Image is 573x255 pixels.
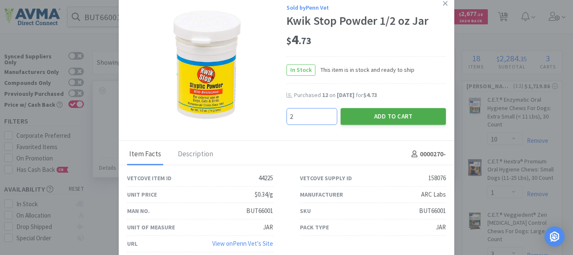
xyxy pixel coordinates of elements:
div: SKU [300,206,311,216]
div: BUT66001 [246,206,273,216]
img: d67b20ddedce47c5933b82fa5ae7905f_158076.png [152,10,261,119]
div: Vetcove Supply ID [300,174,352,183]
div: JAR [263,222,273,232]
div: $0.34/g [255,189,273,200]
div: Man No. [127,206,150,216]
div: Kwik Stop Powder 1/2 oz Jar [286,14,446,28]
span: 4 [286,32,311,48]
div: Vetcove Item ID [127,174,172,183]
div: Purchased on for [294,91,446,100]
div: URL [127,239,138,248]
div: 158076 [428,173,446,183]
div: Manufacturer [300,190,343,199]
div: Unit Price [127,190,157,199]
div: JAR [436,222,446,232]
span: [DATE] [337,91,354,99]
div: Description [176,144,215,165]
div: Open Intercom Messenger [544,226,565,247]
span: This item is in stock and ready to ship [315,66,414,75]
div: Pack Type [300,223,329,232]
div: Item Facts [127,144,163,165]
input: Qty [287,108,337,124]
button: Add to Cart [341,108,446,125]
span: 12 [322,91,328,99]
div: ARC Labs [421,189,446,200]
span: $ [286,35,292,47]
span: . 73 [299,35,311,47]
span: $4.73 [363,91,377,99]
div: Sold by Penn Vet [286,3,446,12]
h4: 0000270 - [408,149,446,160]
div: 44225 [258,173,273,183]
span: In Stock [287,65,315,75]
div: Unit of Measure [127,223,175,232]
a: View onPenn Vet's Site [212,239,273,247]
div: BUT66001 [419,206,446,216]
